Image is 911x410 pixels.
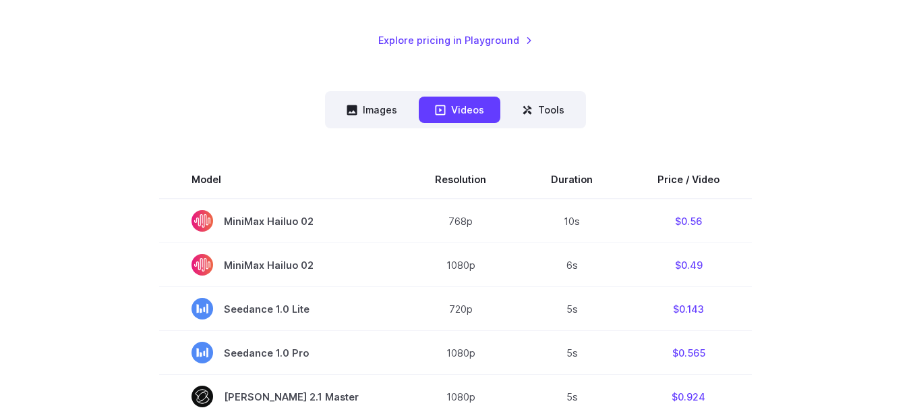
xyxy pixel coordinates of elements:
[378,32,533,48] a: Explore pricing in Playground
[625,331,752,375] td: $0.565
[625,243,752,287] td: $0.49
[625,287,752,331] td: $0.143
[519,331,625,375] td: 5s
[625,161,752,199] th: Price / Video
[519,161,625,199] th: Duration
[330,97,413,123] button: Images
[403,331,519,375] td: 1080p
[519,287,625,331] td: 5s
[519,243,625,287] td: 6s
[403,287,519,331] td: 720p
[519,199,625,243] td: 10s
[403,243,519,287] td: 1080p
[625,199,752,243] td: $0.56
[192,386,370,407] span: [PERSON_NAME] 2.1 Master
[403,199,519,243] td: 768p
[192,210,370,232] span: MiniMax Hailuo 02
[192,254,370,276] span: MiniMax Hailuo 02
[403,161,519,199] th: Resolution
[192,342,370,363] span: Seedance 1.0 Pro
[506,97,581,123] button: Tools
[192,298,370,319] span: Seedance 1.0 Lite
[159,161,403,199] th: Model
[419,97,500,123] button: Videos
